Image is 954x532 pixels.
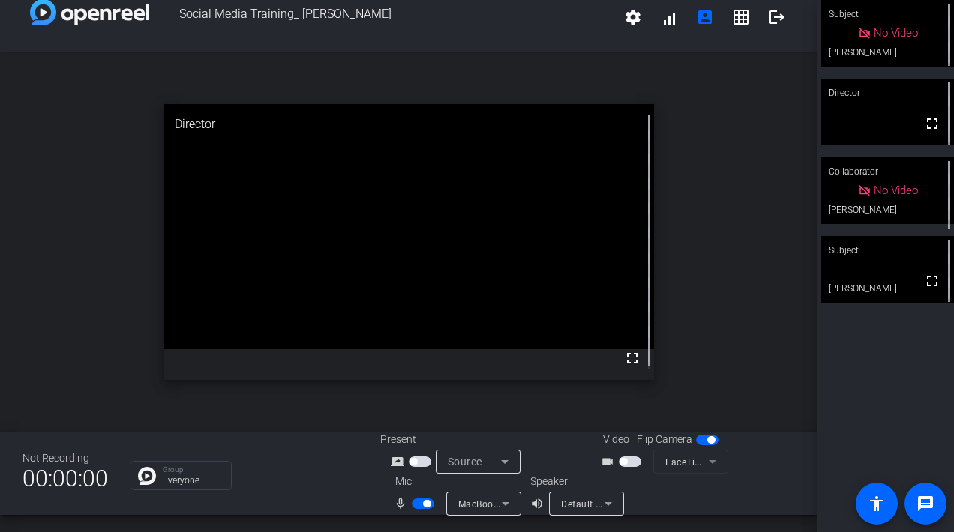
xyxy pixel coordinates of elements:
p: Everyone [163,476,223,485]
span: 00:00:00 [22,460,108,497]
div: Subject [821,236,954,265]
span: No Video [874,26,918,40]
mat-icon: fullscreen [623,349,641,367]
div: Mic [380,474,530,489]
span: Flip Camera [637,432,692,447]
mat-icon: videocam_outline [601,453,619,471]
mat-icon: account_box [696,8,714,26]
mat-icon: fullscreen [923,272,941,290]
mat-icon: accessibility [868,495,886,513]
span: No Video [874,184,918,197]
span: MacBook Pro Microphone (Built-in) [458,498,611,510]
div: Director [163,104,654,145]
mat-icon: logout [768,8,786,26]
p: Group [163,466,223,474]
span: Default - MacBook Pro Speakers (Built-in) [561,498,742,510]
span: Video [603,432,629,447]
mat-icon: screen_share_outline [391,453,409,471]
div: Director [821,79,954,107]
mat-icon: volume_up [530,495,548,513]
mat-icon: message [916,495,934,513]
mat-icon: mic_none [394,495,412,513]
div: Collaborator [821,157,954,186]
div: Speaker [530,474,620,489]
mat-icon: fullscreen [923,115,941,133]
mat-icon: settings [624,8,642,26]
div: Present [380,432,530,447]
div: Not Recording [22,450,108,466]
img: Chat Icon [138,467,156,485]
span: Source [448,456,482,468]
mat-icon: grid_on [732,8,750,26]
